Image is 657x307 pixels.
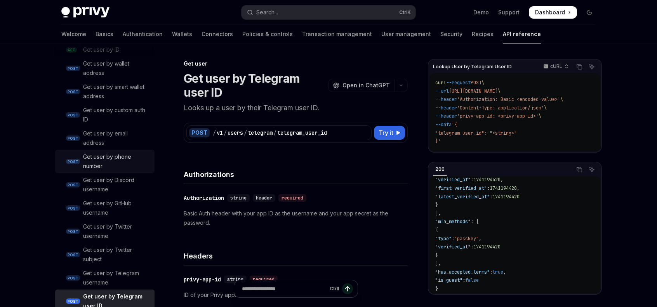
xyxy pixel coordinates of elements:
[55,243,155,266] a: POSTGet user by Twitter subject
[457,113,539,119] span: 'privy-app-id: <privy-app-id>'
[184,276,221,283] div: privy-app-id
[66,66,80,71] span: POST
[184,169,408,180] h4: Authorizations
[66,182,80,188] span: POST
[492,194,520,200] span: 1741194420
[435,194,490,200] span: "latest_verified_at"
[55,80,155,103] a: POSTGet user by smart wallet address
[583,6,596,19] button: Toggle dark mode
[66,229,80,234] span: POST
[452,121,457,128] span: '{
[550,63,562,69] p: cURL
[473,177,501,183] span: 1741194420
[435,121,452,128] span: --data
[230,195,247,201] span: string
[242,5,415,19] button: Open search
[55,220,155,243] a: POSTGet user by Twitter username
[256,195,272,201] span: header
[539,113,541,119] span: \
[471,244,473,250] span: :
[228,129,243,137] div: users
[55,103,155,127] a: POSTGet user by custom auth ID
[66,275,80,281] span: POST
[83,175,150,194] div: Get user by Discord username
[492,269,503,275] span: true
[435,269,490,275] span: "has_accepted_terms"
[471,177,473,183] span: :
[435,260,441,267] span: ],
[172,25,192,43] a: Wallets
[55,266,155,290] a: POSTGet user by Telegram username
[66,252,80,258] span: POST
[574,165,584,175] button: Copy the contents from the code block
[574,62,584,72] button: Copy the contents from the code block
[498,9,520,16] a: Support
[213,129,216,137] div: /
[435,185,487,191] span: "first_verified_at"
[449,88,498,94] span: [URL][DOMAIN_NAME]
[587,165,597,175] button: Ask AI
[273,129,276,137] div: /
[55,127,155,150] a: POSTGet user by email address
[446,80,471,86] span: --request
[123,25,163,43] a: Authentication
[96,25,113,43] a: Basics
[379,128,393,137] span: Try it
[248,129,273,137] div: telegram
[435,80,446,86] span: curl
[83,59,150,78] div: Get user by wallet address
[435,138,441,144] span: }'
[471,219,479,225] span: : [
[435,88,449,94] span: --url
[184,60,408,68] div: Get user
[452,236,454,242] span: :
[66,135,80,141] span: POST
[66,298,80,304] span: POST
[83,82,150,101] div: Get user by smart wallet address
[435,105,457,111] span: --header
[342,82,390,89] span: Open in ChatGPT
[374,126,405,140] button: Try it
[83,129,150,147] div: Get user by email address
[277,129,327,137] div: telegram_user_id
[454,236,479,242] span: "passkey"
[535,9,565,16] span: Dashboard
[457,105,544,111] span: 'Content-Type: application/json'
[435,252,438,258] span: }
[479,236,481,242] span: ,
[184,71,325,99] h1: Get user by Telegram user ID
[473,244,501,250] span: 1741194420
[202,25,233,43] a: Connectors
[66,112,80,118] span: POST
[433,165,447,174] div: 200
[435,219,471,225] span: "mfa_methods"
[435,244,471,250] span: "verified_at"
[473,9,489,16] a: Demo
[544,105,547,111] span: \
[83,222,150,241] div: Get user by Twitter username
[490,269,492,275] span: :
[529,6,577,19] a: Dashboard
[490,185,517,191] span: 1741194420
[462,277,465,283] span: :
[472,25,494,43] a: Recipes
[435,277,462,283] span: "is_guest"
[471,80,481,86] span: POST
[503,269,506,275] span: ,
[224,129,227,137] div: /
[242,280,327,297] input: Ask a question...
[244,129,247,137] div: /
[184,102,408,113] p: Looks up a user by their Telegram user ID.
[457,96,560,102] span: 'Authorization: Basic <encoded-value>'
[381,25,431,43] a: User management
[440,25,462,43] a: Security
[83,199,150,217] div: Get user by GitHub username
[61,7,109,18] img: dark logo
[55,173,155,196] a: POSTGet user by Discord username
[481,80,484,86] span: \
[539,60,572,73] button: cURL
[435,113,457,119] span: --header
[487,185,490,191] span: :
[503,25,541,43] a: API reference
[328,79,395,92] button: Open in ChatGPT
